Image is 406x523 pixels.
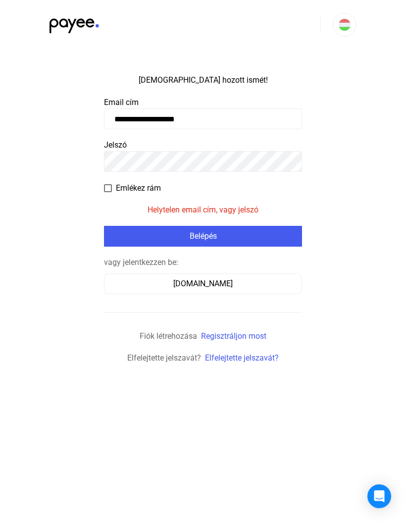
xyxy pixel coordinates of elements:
[190,231,217,241] font: Belépés
[205,353,279,363] a: Elfelejtette jelszavát?
[104,279,302,288] a: [DOMAIN_NAME]
[140,331,197,341] font: Fiók létrehozása
[339,19,351,31] img: HU
[173,279,233,288] font: [DOMAIN_NAME]
[127,353,201,363] font: Elfelejtette jelszavát?
[104,273,302,294] button: [DOMAIN_NAME]
[116,183,161,193] font: Emlékez rám
[201,331,266,341] a: Regisztráljon most
[148,205,258,214] font: Helytelen email cím, vagy jelszó
[367,484,391,508] div: Intercom Messenger megnyitása
[104,258,178,267] font: vagy jelentkezzen be:
[104,98,139,107] font: Email cím
[104,140,127,150] font: Jelszó
[50,13,99,33] img: black-payee-blue-dot.svg
[333,13,356,37] button: HU
[104,226,302,247] button: Belépés
[139,75,268,85] font: [DEMOGRAPHIC_DATA] hozott ismét!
